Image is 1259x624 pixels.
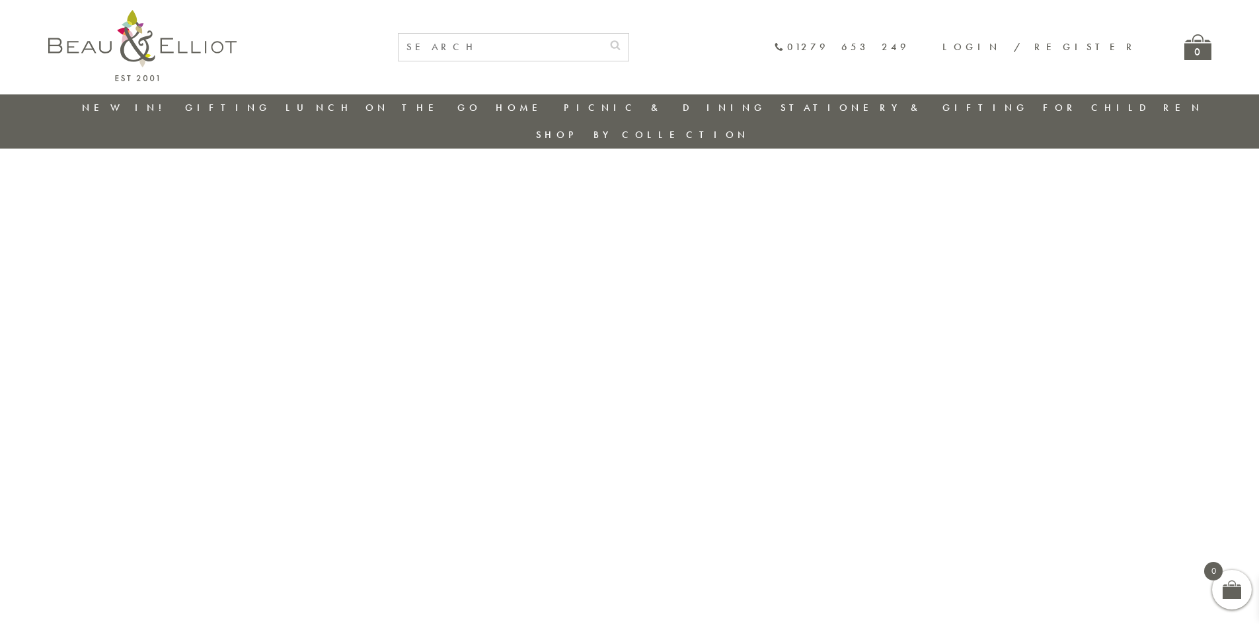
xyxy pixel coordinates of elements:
a: 01279 653 249 [774,42,909,53]
a: Gifting [185,101,271,114]
a: For Children [1043,101,1203,114]
img: logo [48,10,237,81]
input: SEARCH [399,34,602,61]
a: Lunch On The Go [286,101,481,114]
a: Home [496,101,549,114]
a: New in! [82,101,171,114]
a: Stationery & Gifting [781,101,1028,114]
a: 0 [1184,34,1211,60]
a: Shop by collection [536,128,749,141]
a: Login / Register [942,40,1138,53]
a: Picnic & Dining [564,101,766,114]
span: 0 [1204,562,1223,580]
